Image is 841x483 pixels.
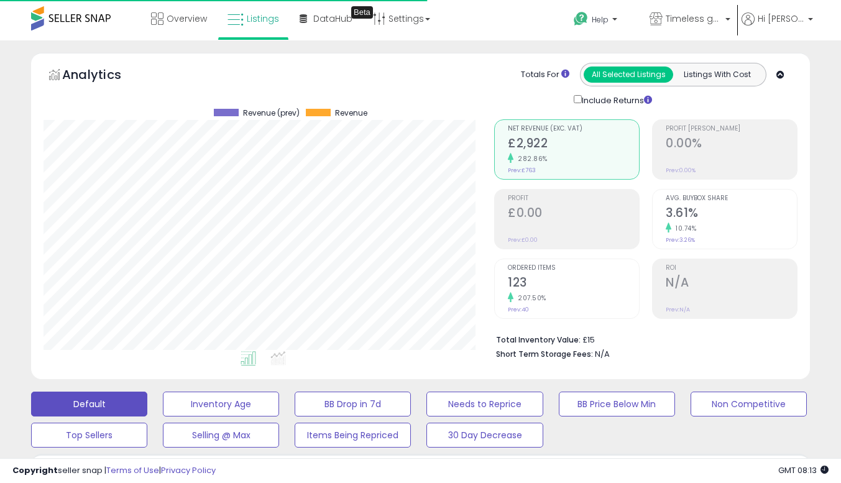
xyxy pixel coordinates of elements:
span: Profit [508,195,639,202]
span: DataHub [313,12,352,25]
i: Get Help [573,11,589,27]
span: Revenue (prev) [243,109,300,117]
h2: 0.00% [666,136,797,153]
small: Prev: 0.00% [666,167,696,174]
button: Top Sellers [31,423,147,448]
div: Tooltip anchor [351,6,373,19]
div: Include Returns [564,93,667,107]
h2: 123 [508,275,639,292]
span: Net Revenue (Exc. VAT) [508,126,639,132]
small: Prev: £763 [508,167,536,174]
button: Items Being Repriced [295,423,411,448]
button: Listings With Cost [673,67,762,83]
button: Needs to Reprice [426,392,543,416]
small: 282.86% [513,154,548,163]
h2: 3.61% [666,206,797,223]
h2: £0.00 [508,206,639,223]
span: N/A [595,348,610,360]
small: 207.50% [513,293,546,303]
li: £15 [496,331,788,346]
small: Prev: 40 [508,306,529,313]
button: 30 Day Decrease [426,423,543,448]
button: BB Price Below Min [559,392,675,416]
b: Short Term Storage Fees: [496,349,593,359]
span: ROI [666,265,797,272]
button: Non Competitive [691,392,807,416]
button: All Selected Listings [584,67,673,83]
span: Help [592,14,609,25]
h2: £2,922 [508,136,639,153]
h2: N/A [666,275,797,292]
button: Inventory Age [163,392,279,416]
span: 2025-09-10 08:13 GMT [778,464,829,476]
span: Overview [167,12,207,25]
div: seller snap | | [12,465,216,477]
span: Ordered Items [508,265,639,272]
b: Total Inventory Value: [496,334,581,345]
button: Default [31,392,147,416]
strong: Copyright [12,464,58,476]
span: Profit [PERSON_NAME] [666,126,797,132]
span: Timeless goods [666,12,722,25]
small: Prev: 3.26% [666,236,695,244]
span: Revenue [335,109,367,117]
a: Terms of Use [106,464,159,476]
h5: Analytics [62,66,145,86]
span: Listings [247,12,279,25]
small: Prev: N/A [666,306,690,313]
div: Totals For [521,69,569,81]
span: Hi [PERSON_NAME] [758,12,804,25]
a: Help [564,2,638,40]
a: Hi [PERSON_NAME] [742,12,813,40]
small: 10.74% [671,224,696,233]
button: BB Drop in 7d [295,392,411,416]
a: Privacy Policy [161,464,216,476]
small: Prev: £0.00 [508,236,538,244]
span: Avg. Buybox Share [666,195,797,202]
button: Selling @ Max [163,423,279,448]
